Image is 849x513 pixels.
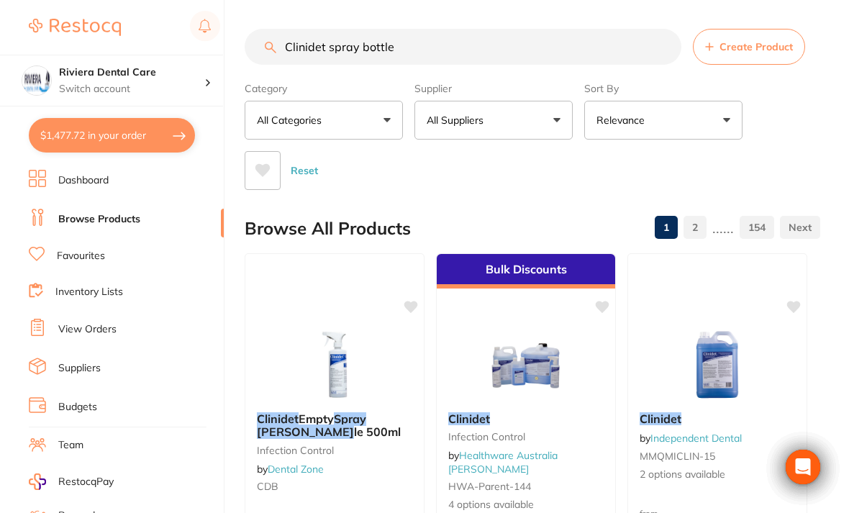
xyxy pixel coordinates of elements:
[584,82,743,95] label: Sort By
[640,412,795,425] b: Clinidet
[640,432,742,445] span: by
[479,329,573,401] img: Clinidet
[257,480,278,493] span: CDB
[58,475,114,489] span: RestocqPay
[299,412,334,426] span: Empty
[29,118,195,153] button: $1,477.72 in your order
[584,101,743,140] button: Relevance
[257,412,412,439] b: Clinidet Empty Spray Bottle 500ml
[786,450,820,484] div: Open Intercom Messenger
[58,438,83,453] a: Team
[288,329,381,401] img: Clinidet Empty Spray Bottle 500ml
[740,213,774,242] a: 154
[693,29,805,65] button: Create Product
[671,329,764,401] img: Clinidet
[712,219,734,236] p: ......
[257,425,354,439] em: [PERSON_NAME]
[596,113,650,127] p: Relevance
[257,445,412,456] small: Infection Control
[448,412,604,425] b: Clinidet
[245,219,411,239] h2: Browse All Products
[640,412,681,426] em: Clinidet
[448,498,604,512] span: 4 options available
[55,285,123,299] a: Inventory Lists
[354,425,401,439] span: le 500ml
[655,213,678,242] a: 1
[245,101,403,140] button: All Categories
[684,213,707,242] a: 2
[448,449,558,475] span: by
[29,473,46,490] img: RestocqPay
[427,113,489,127] p: All Suppliers
[58,361,101,376] a: Suppliers
[245,82,403,95] label: Category
[448,412,490,426] em: Clinidet
[29,19,121,36] img: Restocq Logo
[29,473,114,490] a: RestocqPay
[59,82,204,96] p: Switch account
[58,400,97,414] a: Budgets
[257,412,299,426] em: Clinidet
[257,113,327,127] p: All Categories
[437,254,615,289] div: Bulk Discounts
[640,450,715,463] span: MMQMICLIN-15
[59,65,204,80] h4: Riviera Dental Care
[448,431,604,442] small: Infection Control
[57,249,105,263] a: Favourites
[448,480,531,493] span: HWA-parent-144
[58,212,140,227] a: Browse Products
[448,449,558,475] a: Healthware Australia [PERSON_NAME]
[719,41,793,53] span: Create Product
[257,463,324,476] span: by
[58,173,109,188] a: Dashboard
[414,82,573,95] label: Supplier
[334,412,366,426] em: Spray
[22,66,51,95] img: Riviera Dental Care
[245,29,681,65] input: Search Products
[286,151,322,190] button: Reset
[58,322,117,337] a: View Orders
[414,101,573,140] button: All Suppliers
[650,432,742,445] a: Independent Dental
[640,468,795,482] span: 2 options available
[29,11,121,44] a: Restocq Logo
[268,463,324,476] a: Dental Zone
